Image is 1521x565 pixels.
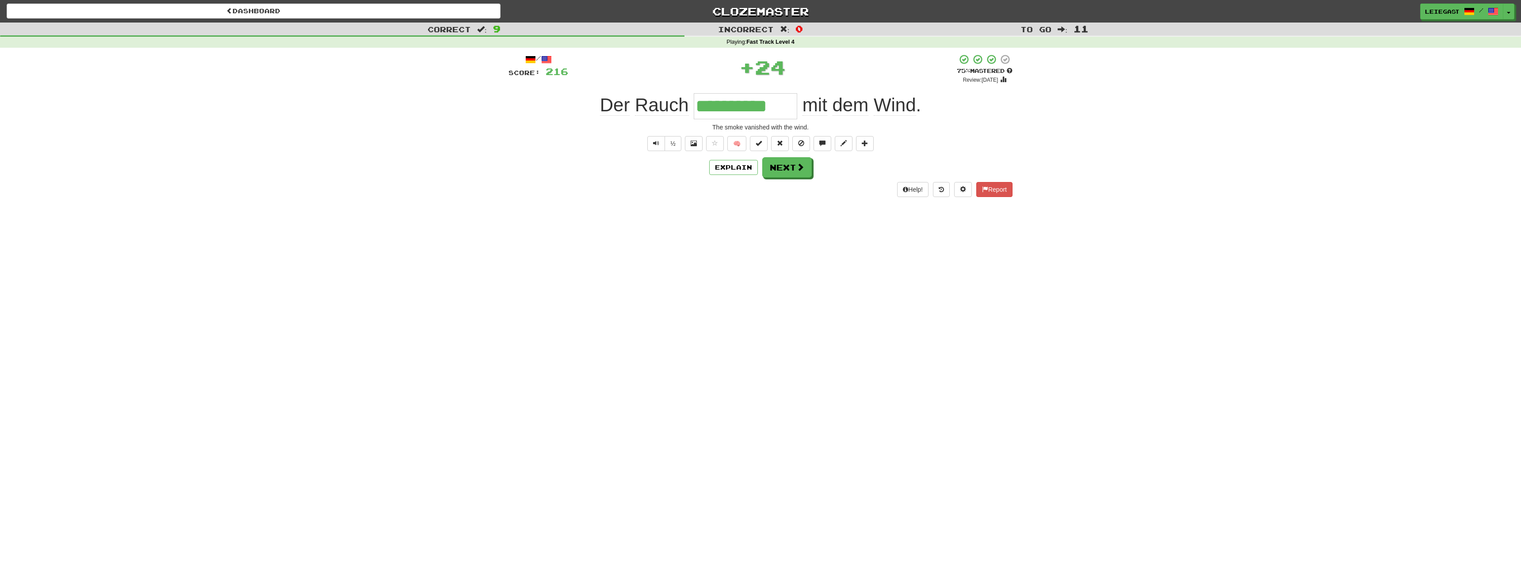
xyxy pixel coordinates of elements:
[1020,25,1051,34] span: To go
[1425,8,1460,15] span: Leiegast
[874,95,916,116] span: Wind
[797,95,921,116] span: .
[833,95,869,116] span: dem
[803,95,827,116] span: mit
[897,182,929,197] button: Help!
[795,23,803,34] span: 0
[706,136,724,151] button: Favorite sentence (alt+f)
[1479,7,1483,13] span: /
[771,136,789,151] button: Reset to 0% Mastered (alt+r)
[750,136,768,151] button: Set this sentence to 100% Mastered (alt+m)
[600,95,630,116] span: Der
[755,56,786,78] span: 24
[718,25,774,34] span: Incorrect
[762,157,812,178] button: Next
[746,39,795,45] strong: Fast Track Level 4
[635,95,688,116] span: Rauch
[957,67,1013,75] div: Mastered
[835,136,852,151] button: Edit sentence (alt+d)
[685,136,703,151] button: Show image (alt+x)
[963,77,998,83] small: Review: [DATE]
[508,54,568,65] div: /
[665,136,681,151] button: ½
[727,136,746,151] button: 🧠
[976,182,1013,197] button: Report
[493,23,501,34] span: 9
[508,69,540,76] span: Score:
[856,136,874,151] button: Add to collection (alt+a)
[1058,26,1067,33] span: :
[814,136,831,151] button: Discuss sentence (alt+u)
[508,123,1013,132] div: The smoke vanished with the wind.
[957,67,970,74] span: 75 %
[709,160,758,175] button: Explain
[1074,23,1089,34] span: 11
[1420,4,1503,19] a: Leiegast /
[514,4,1008,19] a: Clozemaster
[739,54,755,80] span: +
[780,26,790,33] span: :
[792,136,810,151] button: Ignore sentence (alt+i)
[428,25,471,34] span: Correct
[647,136,665,151] button: Play sentence audio (ctl+space)
[646,136,681,151] div: Text-to-speech controls
[477,26,487,33] span: :
[7,4,501,19] a: Dashboard
[546,66,568,77] span: 216
[933,182,950,197] button: Round history (alt+y)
